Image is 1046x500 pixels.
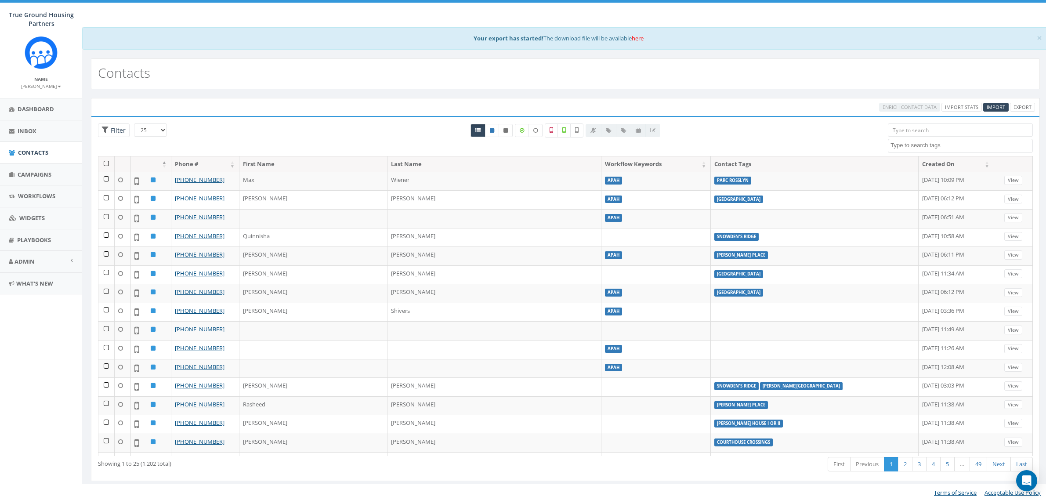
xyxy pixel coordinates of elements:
a: 1 [884,457,898,471]
label: APAH [605,308,622,315]
a: [PERSON_NAME] [21,82,61,90]
label: [GEOGRAPHIC_DATA] [714,196,763,203]
td: [DATE] 06:51 AM [919,209,994,228]
label: [GEOGRAPHIC_DATA] [714,270,763,278]
a: Last [1010,457,1033,471]
td: [DATE] 11:34 AM [919,265,994,284]
td: Wiener [387,172,601,191]
label: APAH [605,289,622,297]
a: View [1004,232,1022,241]
th: Last Name [387,156,601,172]
a: All contacts [471,124,485,137]
td: Quinnisha [239,228,387,247]
td: [DATE] 11:26 AM [919,340,994,359]
a: Next [987,457,1011,471]
span: × [1037,32,1042,44]
a: [PHONE_NUMBER] [175,419,224,427]
a: [PHONE_NUMBER] [175,344,224,352]
label: Not Validated [570,123,583,138]
small: Name [34,76,48,82]
i: This phone number is subscribed and will receive texts. [490,128,494,133]
label: APAH [605,364,622,372]
a: View [1004,326,1022,335]
td: Max [239,172,387,191]
a: [PHONE_NUMBER] [175,438,224,446]
td: [PERSON_NAME] [387,246,601,265]
a: here [632,34,644,42]
td: [DATE] 11:38 AM [919,434,994,453]
td: [PERSON_NAME] [239,434,387,453]
input: Type to search [888,123,1033,137]
span: Admin [14,257,35,265]
label: APAH [605,345,622,353]
td: [DATE] 06:12 PM [919,284,994,303]
a: Acceptable Use Policy [984,489,1041,496]
span: Inbox [18,127,36,135]
td: [DATE] 11:38 AM [919,452,994,471]
a: [PHONE_NUMBER] [175,176,224,184]
span: Campaigns [18,170,51,178]
td: [PERSON_NAME] [387,190,601,209]
a: View [1004,344,1022,353]
td: [DATE] 11:49 AM [919,321,994,340]
textarea: Search [890,141,1032,149]
span: Import [987,104,1005,110]
img: Rally_Corp_Logo_1.png [25,36,58,69]
a: [PHONE_NUMBER] [175,232,224,240]
a: Opted Out [499,124,513,137]
td: [PERSON_NAME] [387,415,601,434]
a: View [1004,176,1022,185]
td: [PERSON_NAME] [387,228,601,247]
a: 2 [898,457,912,471]
span: Workflows [18,192,55,200]
td: [PERSON_NAME] [387,434,601,453]
td: [DATE] 11:38 AM [919,415,994,434]
a: View [1004,195,1022,204]
a: View [1004,250,1022,260]
label: snowden's ridge [714,233,759,241]
a: View [1004,213,1022,222]
span: Contacts [18,149,48,156]
a: View [1004,438,1022,447]
a: View [1004,307,1022,316]
label: [PERSON_NAME] Place [714,401,768,409]
a: [PHONE_NUMBER] [175,363,224,371]
a: 3 [912,457,927,471]
th: First Name [239,156,387,172]
label: APAH [605,196,622,203]
a: 4 [926,457,941,471]
td: [PERSON_NAME] [387,452,601,471]
th: Created On: activate to sort column ascending [919,156,994,172]
a: Import Stats [941,103,982,112]
td: [PERSON_NAME] [387,284,601,303]
td: [DATE] 12:08 AM [919,359,994,378]
td: [DATE] 03:03 PM [919,377,994,396]
td: [PERSON_NAME] [387,377,601,396]
span: Advance Filter [98,123,130,137]
a: [PHONE_NUMBER] [175,325,224,333]
td: [PERSON_NAME] [239,377,387,396]
span: What's New [16,279,53,287]
button: Close [1037,33,1042,43]
a: View [1004,363,1022,372]
b: Your export has started! [474,34,543,42]
label: [PERSON_NAME][GEOGRAPHIC_DATA] [760,382,843,390]
a: … [954,457,970,471]
a: View [1004,269,1022,279]
td: [PERSON_NAME] [239,284,387,303]
td: [DATE] 03:36 PM [919,303,994,322]
a: [PHONE_NUMBER] [175,250,224,258]
td: [DATE] 06:11 PM [919,246,994,265]
a: 5 [940,457,955,471]
a: [PHONE_NUMBER] [175,213,224,221]
td: [DATE] 10:09 PM [919,172,994,191]
th: Phone #: activate to sort column ascending [171,156,239,172]
a: [PHONE_NUMBER] [175,269,224,277]
div: Open Intercom Messenger [1016,470,1037,491]
a: [PHONE_NUMBER] [175,381,224,389]
a: View [1004,381,1022,391]
a: View [1004,288,1022,297]
td: [PERSON_NAME] [239,246,387,265]
th: Workflow Keywords: activate to sort column ascending [601,156,711,172]
label: Data not Enriched [528,124,543,137]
